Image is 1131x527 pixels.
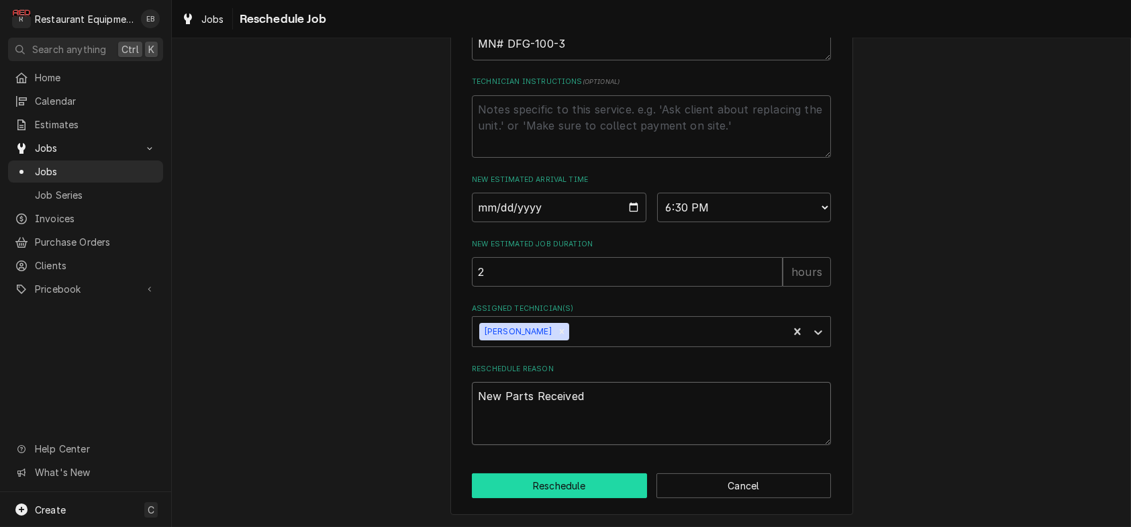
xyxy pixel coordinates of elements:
a: Jobs [8,160,163,183]
span: What's New [35,465,155,479]
label: New Estimated Arrival Time [472,175,831,185]
div: hours [783,257,831,287]
span: Search anything [32,42,106,56]
div: Remove Wesley Fisher [554,323,569,340]
div: Emily Bird's Avatar [141,9,160,28]
a: Clients [8,254,163,277]
span: Calendar [35,94,156,108]
a: Calendar [8,90,163,112]
span: Pricebook [35,282,136,296]
div: New Estimated Arrival Time [472,175,831,222]
div: New Estimated Job Duration [472,239,831,287]
a: Go to Help Center [8,438,163,460]
a: Go to Pricebook [8,278,163,300]
a: Jobs [176,8,230,30]
div: Reschedule Reason [472,364,831,445]
span: Purchase Orders [35,235,156,249]
span: Home [35,70,156,85]
textarea: New Parts Received [472,382,831,445]
a: Purchase Orders [8,231,163,253]
label: Technician Instructions [472,77,831,87]
button: Search anythingCtrlK [8,38,163,61]
a: Job Series [8,184,163,206]
span: Estimates [35,117,156,132]
span: C [148,503,154,517]
a: Home [8,66,163,89]
div: Assigned Technician(s) [472,303,831,347]
span: Reschedule Job [236,10,326,28]
div: Button Group Row [472,473,831,498]
a: Estimates [8,113,163,136]
label: Reschedule Reason [472,364,831,375]
button: Reschedule [472,473,647,498]
a: Go to Jobs [8,137,163,159]
span: Jobs [35,141,136,155]
a: Go to What's New [8,461,163,483]
a: Invoices [8,207,163,230]
div: Restaurant Equipment Diagnostics [35,12,134,26]
label: Assigned Technician(s) [472,303,831,314]
select: Time Select [657,193,832,222]
div: EB [141,9,160,28]
span: Invoices [35,211,156,226]
span: K [148,42,154,56]
label: New Estimated Job Duration [472,239,831,250]
div: Restaurant Equipment Diagnostics's Avatar [12,9,31,28]
span: Jobs [35,164,156,179]
span: Create [35,504,66,516]
span: Job Series [35,188,156,202]
span: ( optional ) [583,78,620,85]
span: Help Center [35,442,155,456]
span: Jobs [201,12,224,26]
div: Button Group [472,473,831,498]
span: Clients [35,258,156,273]
div: [PERSON_NAME] [479,323,554,340]
input: Date [472,193,646,222]
div: Technician Instructions [472,77,831,158]
button: Cancel [656,473,832,498]
div: R [12,9,31,28]
span: Ctrl [121,42,139,56]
